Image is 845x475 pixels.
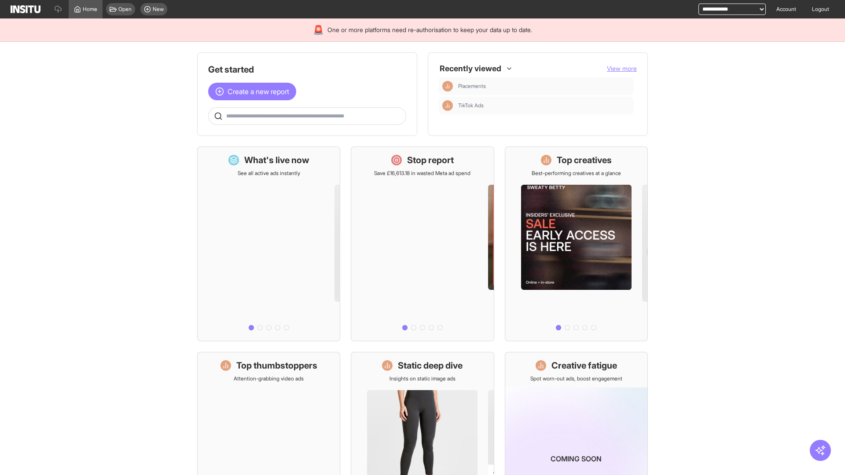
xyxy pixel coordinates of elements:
span: View more [607,65,637,72]
img: Logo [11,5,40,13]
a: Stop reportSave £16,613.18 in wasted Meta ad spend [351,146,494,341]
h1: Top creatives [557,154,612,166]
a: Top creativesBest-performing creatives at a glance [505,146,648,341]
h1: Get started [208,63,406,76]
span: TikTok Ads [458,102,630,109]
span: One or more platforms need re-authorisation to keep your data up to date. [327,26,532,34]
h1: What's live now [244,154,309,166]
span: Placements [458,83,630,90]
p: Insights on static image ads [389,375,456,382]
button: View more [607,64,637,73]
div: 🚨 [313,24,324,36]
h1: Static deep dive [398,359,463,372]
a: What's live nowSee all active ads instantly [197,146,340,341]
p: Attention-grabbing video ads [234,375,304,382]
span: TikTok Ads [458,102,484,109]
span: New [153,6,164,13]
button: Create a new report [208,83,296,100]
p: See all active ads instantly [238,170,300,177]
span: Create a new report [228,86,289,97]
span: Placements [458,83,486,90]
h1: Top thumbstoppers [236,359,317,372]
div: Insights [442,100,453,111]
p: Best-performing creatives at a glance [532,170,621,177]
p: Save £16,613.18 in wasted Meta ad spend [374,170,470,177]
span: Open [118,6,132,13]
h1: Stop report [407,154,454,166]
div: Insights [442,81,453,91]
span: Home [83,6,97,13]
